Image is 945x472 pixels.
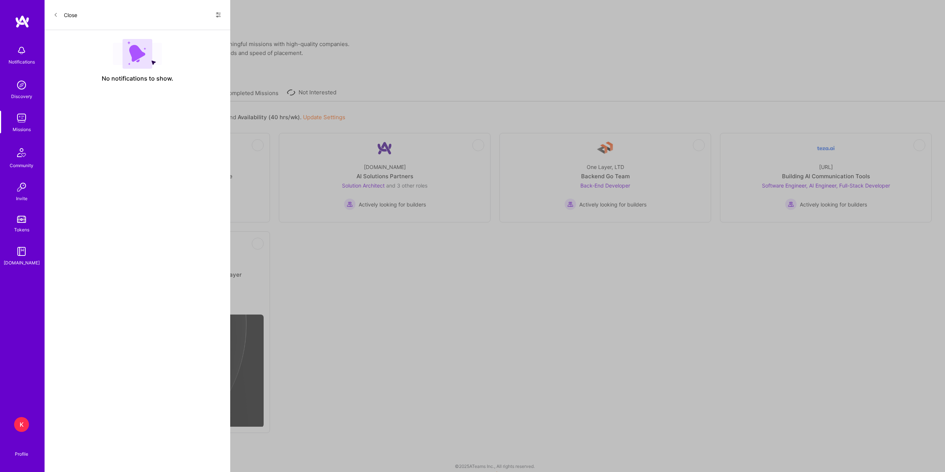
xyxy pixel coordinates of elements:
[14,244,29,259] img: guide book
[13,126,31,133] div: Missions
[12,417,31,432] a: K
[14,180,29,195] img: Invite
[9,58,35,66] div: Notifications
[14,226,29,234] div: Tokens
[14,78,29,92] img: discovery
[14,417,29,432] div: K
[113,39,162,69] img: empty
[102,75,173,82] span: No notifications to show.
[14,43,29,58] img: bell
[13,144,30,162] img: Community
[15,450,28,457] div: Profile
[10,162,33,169] div: Community
[16,195,27,202] div: Invite
[53,9,77,21] button: Close
[15,15,30,28] img: logo
[17,216,26,223] img: tokens
[14,111,29,126] img: teamwork
[12,442,31,457] a: Profile
[4,259,40,267] div: [DOMAIN_NAME]
[11,92,32,100] div: Discovery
